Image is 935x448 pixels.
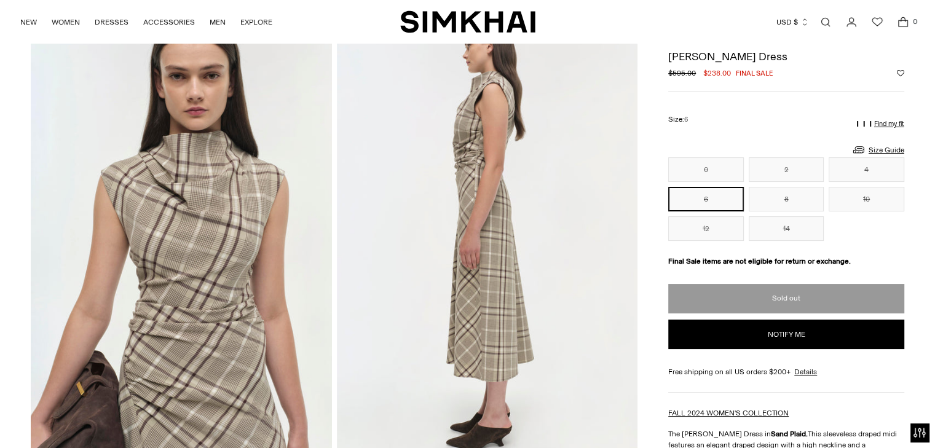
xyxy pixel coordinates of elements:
button: 6 [668,187,744,211]
button: 14 [749,216,824,241]
label: Size: [668,114,688,125]
a: DRESSES [95,9,128,36]
button: Add to Wishlist [897,69,904,77]
a: Open cart modal [891,10,915,34]
span: 0 [909,16,920,27]
button: 8 [749,187,824,211]
a: ACCESSORIES [143,9,195,36]
span: $238.00 [703,68,731,79]
a: FALL 2024 WOMEN'S COLLECTION [668,409,789,417]
a: Size Guide [851,142,904,157]
a: EXPLORE [240,9,272,36]
button: 12 [668,216,744,241]
button: 0 [668,157,744,182]
button: 2 [749,157,824,182]
button: 10 [829,187,904,211]
strong: Final Sale items are not eligible for return or exchange. [668,257,851,265]
button: Notify me [668,320,904,349]
button: 4 [829,157,904,182]
s: $595.00 [668,68,696,79]
h1: [PERSON_NAME] Dress [668,51,904,62]
a: Details [794,366,817,377]
strong: Sand Plaid. [771,430,808,438]
a: Wishlist [865,10,890,34]
button: USD $ [776,9,809,36]
span: 6 [684,116,688,124]
a: Go to the account page [839,10,864,34]
div: Free shipping on all US orders $200+ [668,366,904,377]
a: SIMKHAI [400,10,535,34]
a: WOMEN [52,9,80,36]
a: MEN [210,9,226,36]
a: NEW [20,9,37,36]
a: Open search modal [813,10,838,34]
